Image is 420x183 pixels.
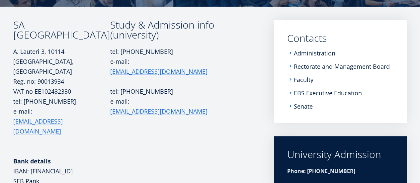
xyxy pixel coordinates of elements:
[13,46,110,86] p: A. Lauteri 3, 10114 [GEOGRAPHIC_DATA], [GEOGRAPHIC_DATA] Reg. no: 90013934
[110,46,224,76] p: tel: [PHONE_NUMBER] e-mail:
[287,33,393,43] a: Contacts
[294,76,313,83] a: Faculty
[294,50,335,56] a: Administration
[287,149,393,159] div: University Admission
[110,20,224,40] h3: Study & Admission info (university)
[13,96,110,146] p: tel: [PHONE_NUMBER] e-mail:
[13,116,110,136] a: [EMAIL_ADDRESS][DOMAIN_NAME]
[13,20,110,40] h3: SA [GEOGRAPHIC_DATA]
[110,106,208,116] a: [EMAIL_ADDRESS][DOMAIN_NAME]
[13,157,51,165] strong: Bank details
[110,86,224,96] p: tel: [PHONE_NUMBER]
[294,63,390,70] a: Rectorate and Management Board
[294,103,313,110] a: Senate
[287,167,355,175] strong: Phone: [PHONE_NUMBER]
[110,66,208,76] a: [EMAIL_ADDRESS][DOMAIN_NAME]
[110,96,224,116] p: e-mail:
[294,90,362,96] a: EBS Executive Education
[13,86,110,96] p: VAT no EE102432330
